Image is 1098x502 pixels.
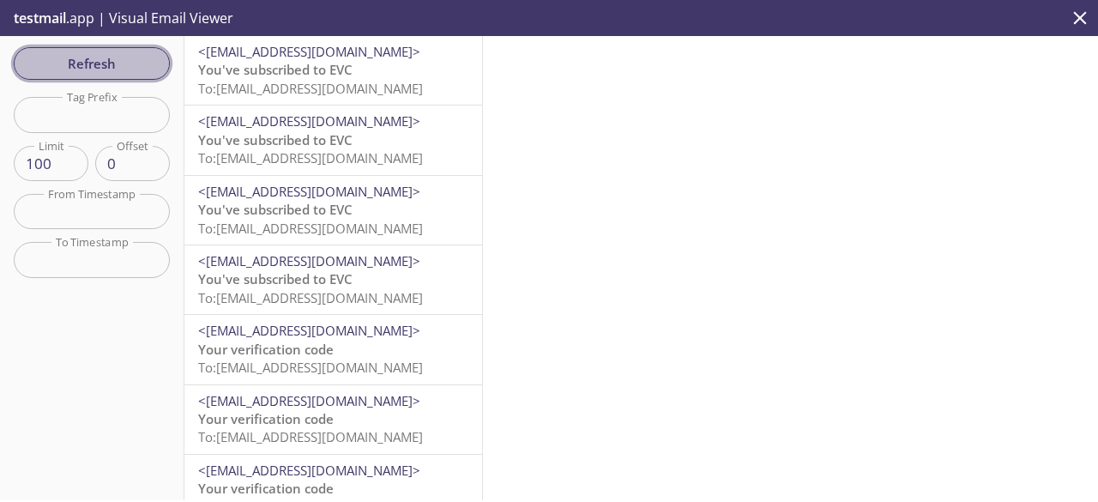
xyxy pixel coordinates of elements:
[27,52,156,75] span: Refresh
[198,112,420,130] span: <[EMAIL_ADDRESS][DOMAIN_NAME]>
[184,245,482,314] div: <[EMAIL_ADDRESS][DOMAIN_NAME]>You've subscribed to EVCTo:[EMAIL_ADDRESS][DOMAIN_NAME]
[184,315,482,384] div: <[EMAIL_ADDRESS][DOMAIN_NAME]>Your verification codeTo:[EMAIL_ADDRESS][DOMAIN_NAME]
[184,385,482,454] div: <[EMAIL_ADDRESS][DOMAIN_NAME]>Your verification codeTo:[EMAIL_ADDRESS][DOMAIN_NAME]
[198,410,334,427] span: Your verification code
[198,131,353,148] span: You've subscribed to EVC
[198,289,423,306] span: To: [EMAIL_ADDRESS][DOMAIN_NAME]
[198,220,423,237] span: To: [EMAIL_ADDRESS][DOMAIN_NAME]
[198,392,420,409] span: <[EMAIL_ADDRESS][DOMAIN_NAME]>
[198,80,423,97] span: To: [EMAIL_ADDRESS][DOMAIN_NAME]
[198,252,420,269] span: <[EMAIL_ADDRESS][DOMAIN_NAME]>
[14,47,170,80] button: Refresh
[184,106,482,174] div: <[EMAIL_ADDRESS][DOMAIN_NAME]>You've subscribed to EVCTo:[EMAIL_ADDRESS][DOMAIN_NAME]
[198,341,334,358] span: Your verification code
[198,322,420,339] span: <[EMAIL_ADDRESS][DOMAIN_NAME]>
[198,61,353,78] span: You've subscribed to EVC
[184,176,482,245] div: <[EMAIL_ADDRESS][DOMAIN_NAME]>You've subscribed to EVCTo:[EMAIL_ADDRESS][DOMAIN_NAME]
[198,183,420,200] span: <[EMAIL_ADDRESS][DOMAIN_NAME]>
[198,462,420,479] span: <[EMAIL_ADDRESS][DOMAIN_NAME]>
[198,43,420,60] span: <[EMAIL_ADDRESS][DOMAIN_NAME]>
[198,201,353,218] span: You've subscribed to EVC
[198,270,353,287] span: You've subscribed to EVC
[198,359,423,376] span: To: [EMAIL_ADDRESS][DOMAIN_NAME]
[198,428,423,445] span: To: [EMAIL_ADDRESS][DOMAIN_NAME]
[198,149,423,166] span: To: [EMAIL_ADDRESS][DOMAIN_NAME]
[14,9,66,27] span: testmail
[198,480,334,497] span: Your verification code
[184,36,482,105] div: <[EMAIL_ADDRESS][DOMAIN_NAME]>You've subscribed to EVCTo:[EMAIL_ADDRESS][DOMAIN_NAME]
